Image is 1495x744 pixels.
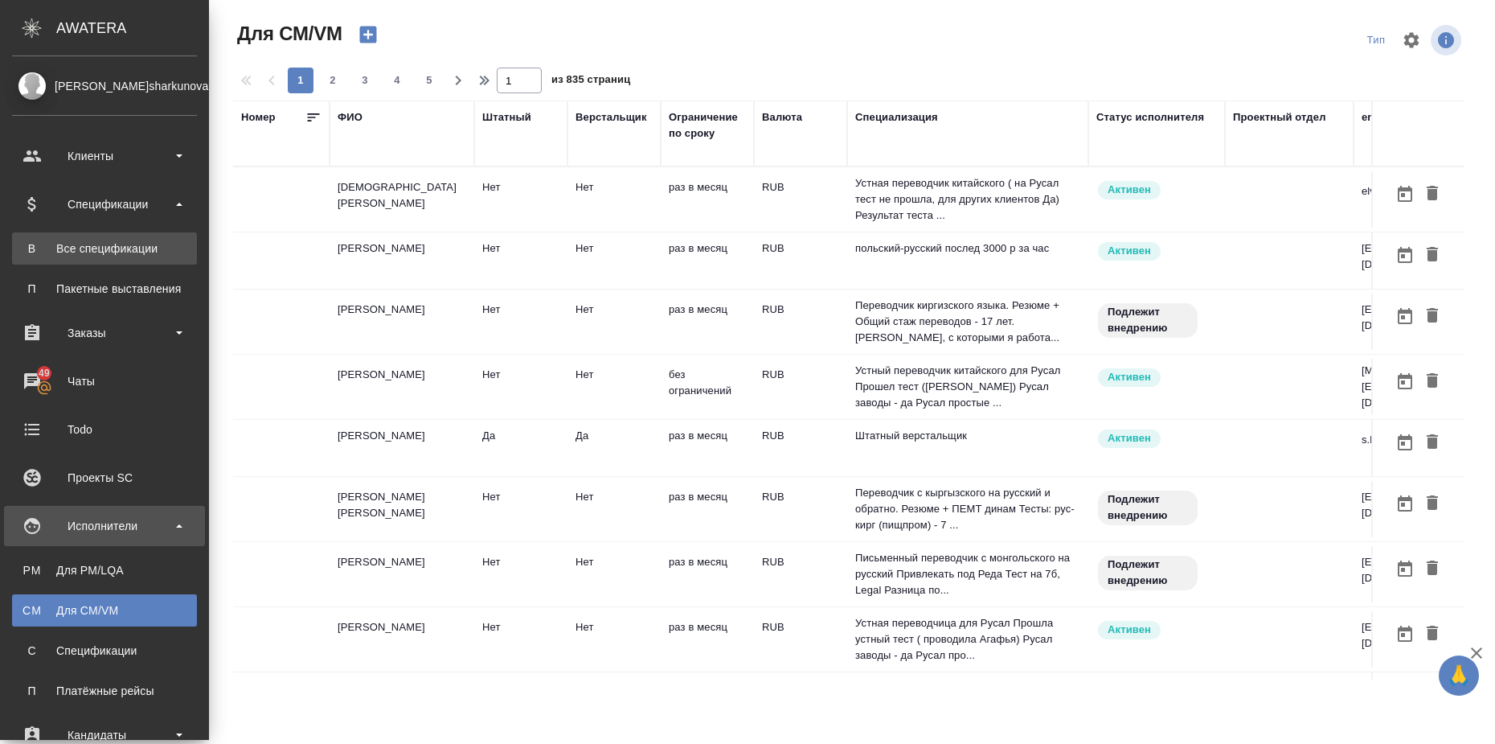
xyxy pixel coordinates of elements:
td: [PERSON_NAME] [330,420,474,476]
td: RUB [754,420,847,476]
button: Удалить [1419,367,1446,397]
td: раз в месяц [661,232,754,289]
p: Активен [1108,182,1151,198]
a: ППакетные выставления [12,273,197,305]
td: раз в месяц [661,420,754,476]
p: [EMAIL_ADDRESS][DOMAIN_NAME] [1362,619,1482,652]
div: Свежая кровь: на первые 3 заказа по тематике ставь редактора и фиксируй оценки [1096,554,1217,592]
p: Штатный верстальщик [855,428,1080,444]
div: Штатный [482,109,531,125]
div: email [1362,109,1389,125]
span: 2 [320,72,346,88]
span: Посмотреть информацию [1431,25,1464,55]
div: Спецификации [20,643,189,659]
p: польский-русский послед 3000 р за час [855,240,1080,257]
div: Рядовой исполнитель: назначай с учетом рейтинга [1096,619,1217,641]
p: Письменный переводчик с монгольского на русский Привлекать под Реда Тест на 7б, Legal Разница по... [855,550,1080,598]
button: Открыть календарь загрузки [1391,240,1419,270]
td: Нет [567,359,661,415]
span: Настроить таблицу [1392,21,1431,60]
button: Открыть календарь загрузки [1391,619,1419,649]
span: 🙏 [1445,659,1472,693]
p: Активен [1108,622,1151,638]
a: Todo [4,409,205,450]
td: [PERSON_NAME] [330,294,474,350]
td: [PERSON_NAME] [330,546,474,602]
td: RUB [754,294,847,350]
a: Проекты SC [4,458,205,498]
div: [PERSON_NAME]sharkunova [12,77,197,95]
td: [PERSON_NAME] [330,359,474,415]
p: Переводчик киргизского языка. Резюме + Общий стаж переводов - 17 лет. [PERSON_NAME], с которыми я... [855,298,1080,346]
div: Исполнители [12,514,197,538]
td: раз в месяц [661,611,754,668]
p: [EMAIL_ADDRESS][DOMAIN_NAME] [1362,489,1482,521]
span: из 835 страниц [551,70,630,93]
td: Нет [474,481,567,537]
td: Нет [567,546,661,602]
div: Все спецификации [20,240,189,257]
p: Подлежит внедрению [1108,557,1188,589]
div: Пакетные выставления [20,281,189,297]
td: Нет [474,171,567,228]
p: Подлежит внедрению [1108,491,1188,524]
span: 4 [384,72,410,88]
div: Клиенты [12,144,197,168]
td: Нет [567,232,661,289]
div: Рядовой исполнитель: назначай с учетом рейтинга [1096,428,1217,450]
button: Удалить [1419,554,1446,584]
p: [MEDICAL_DATA][EMAIL_ADDRESS][DOMAIN_NAME] [1362,363,1482,411]
td: Нет [567,294,661,350]
td: Да [474,420,567,476]
a: 49Чаты [4,361,205,401]
td: RUB [754,359,847,415]
td: [PERSON_NAME] [PERSON_NAME] [330,481,474,537]
td: RUB [754,232,847,289]
button: Удалить [1419,428,1446,458]
a: ССпецификации [12,635,197,667]
div: Для PM/LQA [20,562,189,578]
span: Для СМ/VM [233,21,342,47]
td: RUB [754,672,847,729]
div: Рядовой исполнитель: назначай с учетом рейтинга [1096,179,1217,201]
td: раз в месяц [661,481,754,537]
p: Активен [1108,430,1151,446]
td: Нет [474,611,567,668]
button: Открыть календарь загрузки [1391,367,1419,397]
div: Для CM/VM [20,602,189,619]
button: 🙏 [1439,656,1479,696]
p: Устный переводчик китайского для Русал Прошел тест ([PERSON_NAME]) Русал заводы - да Русал просты... [855,363,1080,411]
p: elvina20.06.03@yande... [1362,183,1480,199]
button: Удалить [1419,302,1446,331]
button: 3 [352,68,378,93]
td: Нет [567,672,661,729]
div: Заказы [12,321,197,345]
span: 49 [29,365,59,381]
p: Переводчик с кыргызского на русский и обратно. Резюме + ПЕМТ динам Тесты: рус-кирг (пищпром) - 7 ... [855,485,1080,533]
div: Платёжные рейсы [20,683,189,699]
p: Подлежит внедрению [1108,304,1188,336]
td: раз в месяц [661,546,754,602]
td: RUB [754,546,847,602]
td: Нет [474,359,567,415]
a: PMДля PM/LQA [12,554,197,586]
p: Устная переводчица для Русал Прошла устный тест ( проводила Агафья) Русал заводы - да Русал про... [855,615,1080,664]
td: Нет [474,672,567,729]
div: Спецификации [12,192,197,216]
div: split button [1360,28,1392,53]
p: [EMAIL_ADDRESS][DOMAIN_NAME] [1362,302,1482,334]
td: RUB [754,171,847,228]
td: [PERSON_NAME] [330,232,474,289]
span: 3 [352,72,378,88]
a: CMДля CM/VM [12,594,197,627]
td: раз в месяц [661,294,754,350]
button: Открыть календарь загрузки [1391,179,1419,209]
td: Нет [474,294,567,350]
div: Todo [12,417,197,442]
div: Рядовой исполнитель: назначай с учетом рейтинга [1096,240,1217,262]
button: 5 [416,68,442,93]
div: Специализация [855,109,938,125]
td: Нет [567,611,661,668]
td: без ограничений [661,359,754,415]
a: ППлатёжные рейсы [12,675,197,707]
